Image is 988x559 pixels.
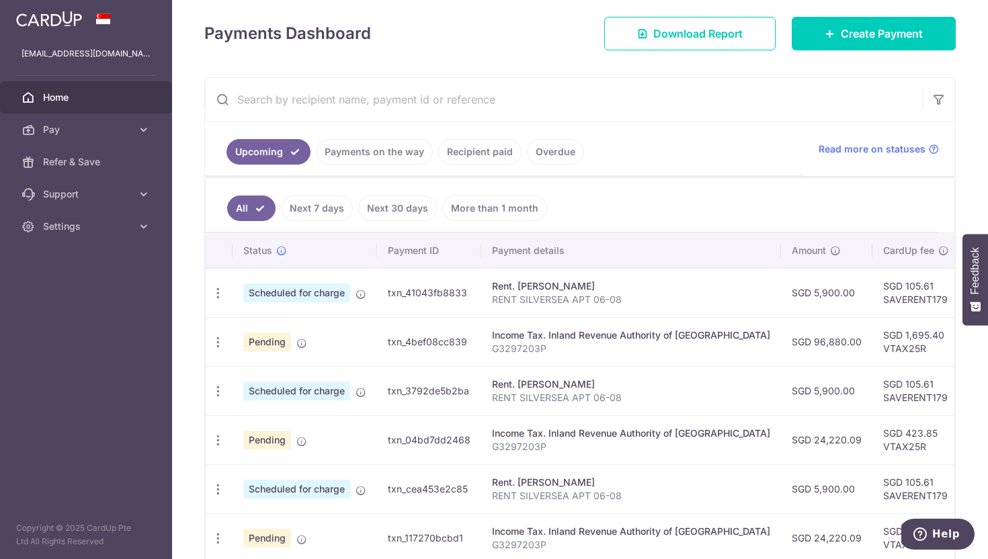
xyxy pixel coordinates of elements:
[969,247,981,294] span: Feedback
[872,415,960,464] td: SGD 423.85 VTAX25R
[43,155,132,169] span: Refer & Save
[243,480,350,499] span: Scheduled for charge
[883,244,934,257] span: CardUp fee
[527,139,584,165] a: Overdue
[377,366,481,415] td: txn_3792de5b2ba
[281,196,353,221] a: Next 7 days
[243,244,272,257] span: Status
[227,139,311,165] a: Upcoming
[43,220,132,233] span: Settings
[377,415,481,464] td: txn_04bd7dd2468
[872,317,960,366] td: SGD 1,695.40 VTAX25R
[492,538,770,552] p: G3297203P
[358,196,437,221] a: Next 30 days
[781,366,872,415] td: SGD 5,900.00
[442,196,547,221] a: More than 1 month
[492,427,770,440] div: Income Tax. Inland Revenue Authority of [GEOGRAPHIC_DATA]
[492,342,770,355] p: G3297203P
[377,317,481,366] td: txn_4bef08cc839
[438,139,522,165] a: Recipient paid
[604,17,776,50] a: Download Report
[781,268,872,317] td: SGD 5,900.00
[781,317,872,366] td: SGD 96,880.00
[243,333,291,351] span: Pending
[243,431,291,449] span: Pending
[492,476,770,489] div: Rent. [PERSON_NAME]
[377,464,481,513] td: txn_cea453e2c85
[901,519,975,552] iframe: Opens a widget where you can find more information
[22,47,151,60] p: [EMAIL_ADDRESS][DOMAIN_NAME]
[792,17,956,50] a: Create Payment
[492,525,770,538] div: Income Tax. Inland Revenue Authority of [GEOGRAPHIC_DATA]
[492,440,770,454] p: G3297203P
[819,142,925,156] span: Read more on statuses
[243,284,350,302] span: Scheduled for charge
[205,78,923,121] input: Search by recipient name, payment id or reference
[492,279,770,293] div: Rent. [PERSON_NAME]
[792,244,826,257] span: Amount
[492,293,770,306] p: RENT SILVERSEA APT 06-08
[962,234,988,325] button: Feedback - Show survey
[872,464,960,513] td: SGD 105.61 SAVERENT179
[492,489,770,503] p: RENT SILVERSEA APT 06-08
[781,415,872,464] td: SGD 24,220.09
[377,268,481,317] td: txn_41043fb8833
[481,233,781,268] th: Payment details
[16,11,82,27] img: CardUp
[492,391,770,404] p: RENT SILVERSEA APT 06-08
[492,378,770,391] div: Rent. [PERSON_NAME]
[243,382,350,400] span: Scheduled for charge
[43,187,132,201] span: Support
[872,366,960,415] td: SGD 105.61 SAVERENT179
[43,123,132,136] span: Pay
[43,91,132,104] span: Home
[872,268,960,317] td: SGD 105.61 SAVERENT179
[819,142,939,156] a: Read more on statuses
[316,139,433,165] a: Payments on the way
[653,26,743,42] span: Download Report
[243,529,291,548] span: Pending
[227,196,276,221] a: All
[781,464,872,513] td: SGD 5,900.00
[204,21,371,46] h4: Payments Dashboard
[492,329,770,342] div: Income Tax. Inland Revenue Authority of [GEOGRAPHIC_DATA]
[841,26,923,42] span: Create Payment
[377,233,481,268] th: Payment ID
